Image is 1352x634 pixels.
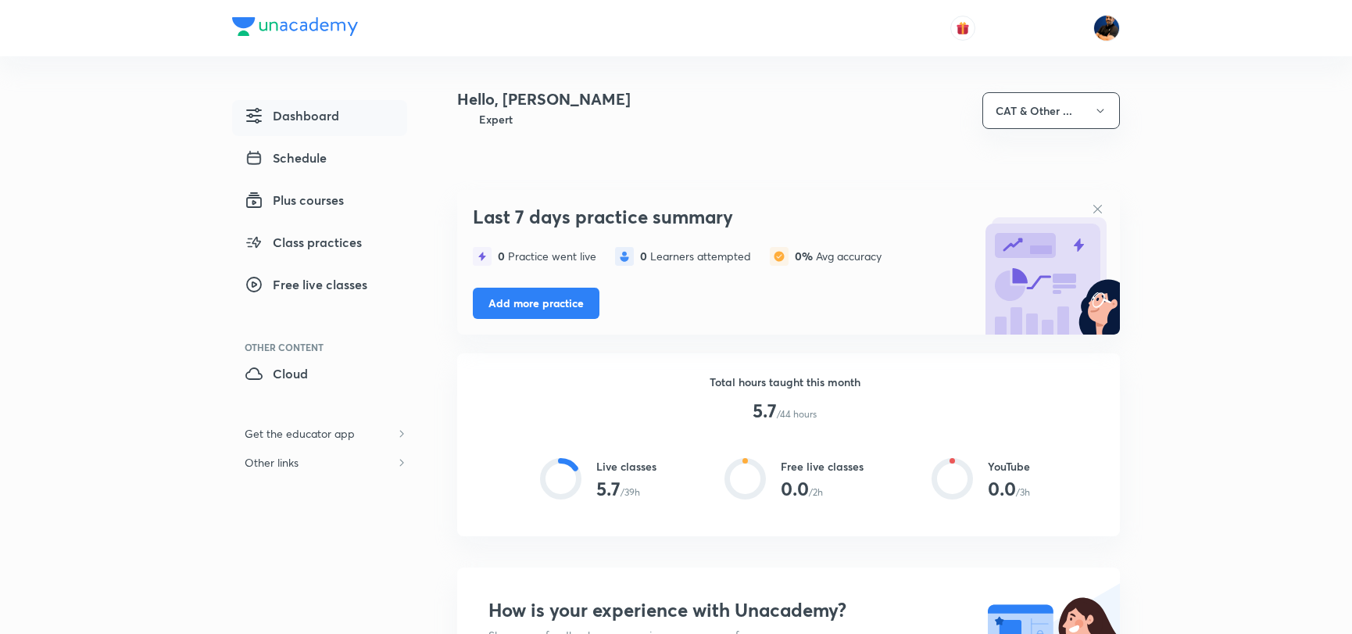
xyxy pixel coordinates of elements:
button: avatar [950,16,975,41]
a: Dashboard [232,100,407,136]
h3: 5.7 [596,478,621,500]
span: Cloud [245,364,308,383]
h6: YouTube [988,458,1030,475]
span: 0 [498,249,508,263]
span: Schedule [245,149,327,167]
h6: Live classes [596,458,656,475]
h6: Free live classes [781,458,864,475]
div: Practice went live [498,250,596,263]
div: Other Content [245,342,407,352]
img: statistics [615,247,634,266]
img: avatar [956,21,970,35]
img: statistics [770,247,789,266]
img: statistics [473,247,492,266]
h3: Last 7 days practice summary [473,206,971,228]
button: Add more practice [473,288,599,319]
a: Schedule [232,142,407,178]
span: 0% [795,249,816,263]
a: Plus courses [232,184,407,220]
a: Free live classes [232,269,407,305]
h6: Get the educator app [232,419,367,448]
span: Class practices [245,233,362,252]
h3: 0.0 [988,478,1016,500]
h3: 5.7 [753,399,777,422]
span: Plus courses [245,191,344,210]
span: Dashboard [245,106,339,125]
img: Badge [457,111,473,127]
p: /3h [1016,485,1030,500]
div: Learners attempted [640,250,751,263]
img: Saral Nashier [1093,15,1120,41]
h3: 0.0 [781,478,809,500]
p: /44 hours [777,407,817,421]
h6: Other links [232,448,311,477]
h6: Total hours taught this month [710,374,860,390]
a: Class practices [232,227,407,263]
span: 0 [640,249,650,263]
h3: How is your experience with Unacademy? [488,599,846,621]
a: Company Logo [232,17,358,40]
h4: Hello, [PERSON_NAME] [457,88,631,111]
span: Free live classes [245,275,367,294]
a: Cloud [232,358,407,394]
button: CAT & Other ... [982,92,1120,129]
img: bg [979,194,1120,335]
p: /39h [621,485,640,500]
h6: Expert [479,111,513,127]
img: Company Logo [232,17,358,36]
p: /2h [809,485,823,500]
iframe: Help widget launcher [1213,573,1335,617]
div: Avg accuracy [795,250,882,263]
